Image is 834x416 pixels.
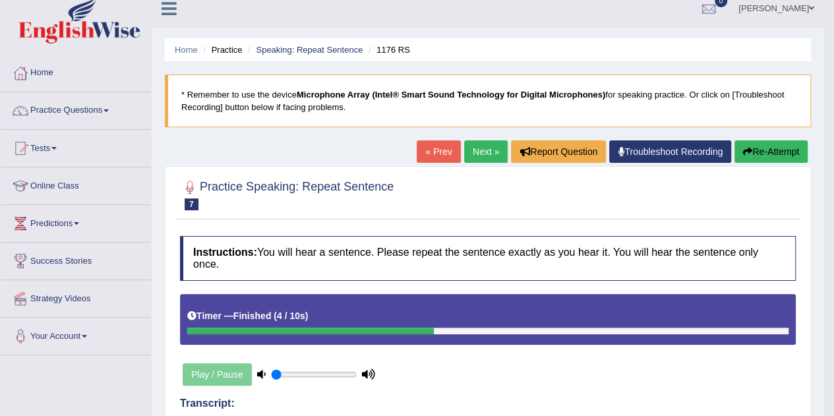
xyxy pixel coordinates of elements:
a: Next » [464,140,508,163]
b: ) [305,311,309,321]
b: Microphone Array (Intel® Smart Sound Technology for Digital Microphones) [297,90,605,100]
a: « Prev [417,140,460,163]
b: Instructions: [193,247,257,258]
a: Online Class [1,167,151,200]
span: 7 [185,198,198,210]
a: Home [175,45,198,55]
a: Speaking: Repeat Sentence [256,45,363,55]
blockquote: * Remember to use the device for speaking practice. Or click on [Troubleshoot Recording] button b... [165,74,811,127]
button: Report Question [511,140,606,163]
a: Your Account [1,318,151,351]
a: Strategy Videos [1,280,151,313]
b: 4 / 10s [277,311,305,321]
a: Success Stories [1,243,151,276]
h4: Transcript: [180,398,796,409]
a: Tests [1,130,151,163]
button: Re-Attempt [734,140,808,163]
li: Practice [200,44,242,56]
b: ( [274,311,277,321]
h4: You will hear a sentence. Please repeat the sentence exactly as you hear it. You will hear the se... [180,236,796,280]
h2: Practice Speaking: Repeat Sentence [180,177,394,210]
li: 1176 RS [365,44,410,56]
a: Home [1,55,151,88]
a: Practice Questions [1,92,151,125]
b: Finished [233,311,272,321]
a: Troubleshoot Recording [609,140,731,163]
a: Predictions [1,205,151,238]
h5: Timer — [187,311,308,321]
